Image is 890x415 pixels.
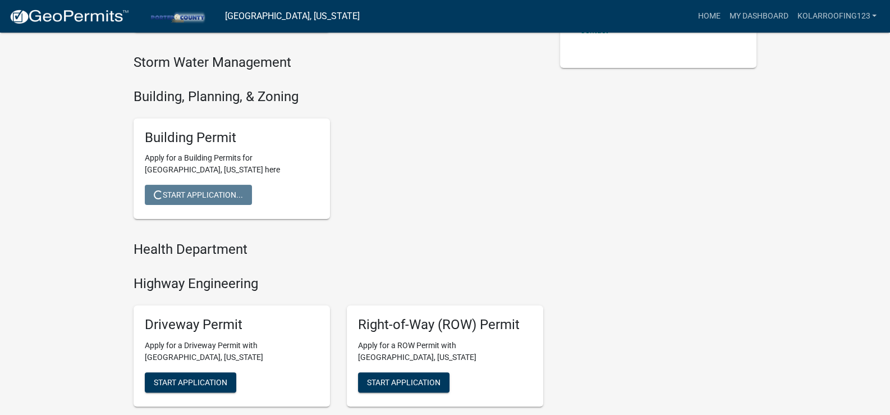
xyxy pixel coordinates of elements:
h5: Right-of-Way (ROW) Permit [358,317,532,333]
button: Start Application [358,372,449,393]
span: Start Application... [154,190,243,199]
span: Start Application [367,377,441,386]
a: Home [693,6,724,27]
button: Start Application... [145,185,252,205]
h5: Building Permit [145,130,319,146]
p: Apply for a Driveway Permit with [GEOGRAPHIC_DATA], [US_STATE] [145,340,319,363]
a: kolarroofing123 [792,6,881,27]
span: Start Application [154,377,227,386]
h4: Storm Water Management [134,54,543,71]
button: Start Application [145,372,236,393]
h4: Building, Planning, & Zoning [134,89,543,105]
a: My Dashboard [724,6,792,27]
h5: Driveway Permit [145,317,319,333]
p: Apply for a Building Permits for [GEOGRAPHIC_DATA], [US_STATE] here [145,152,319,176]
a: [GEOGRAPHIC_DATA], [US_STATE] [225,7,360,26]
p: Apply for a ROW Permit with [GEOGRAPHIC_DATA], [US_STATE] [358,340,532,363]
img: Porter County, Indiana [138,8,216,24]
h4: Health Department [134,241,543,258]
h4: Highway Engineering [134,276,543,292]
